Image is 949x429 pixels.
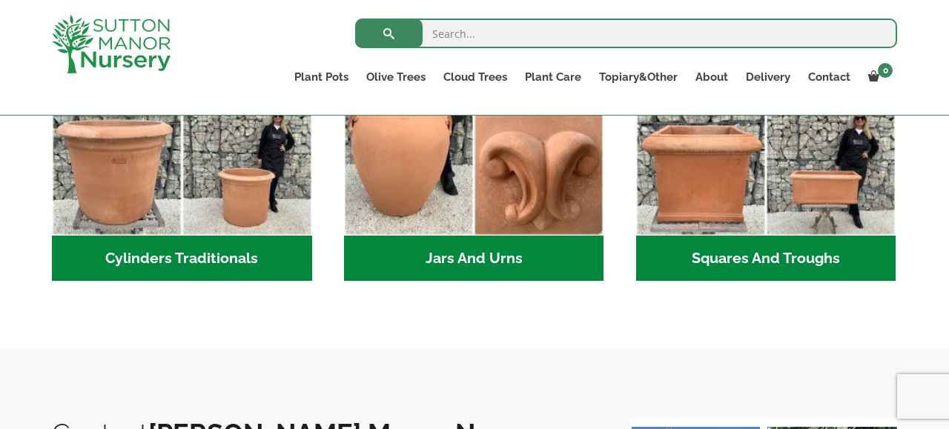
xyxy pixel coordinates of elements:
[434,67,516,87] a: Cloud Trees
[737,67,799,87] a: Delivery
[344,236,604,282] h2: Jars And Urns
[516,67,590,87] a: Plant Care
[636,236,896,282] h2: Squares And Troughs
[799,67,859,87] a: Contact
[687,67,737,87] a: About
[52,236,312,282] h2: Cylinders Traditionals
[357,67,434,87] a: Olive Trees
[590,67,687,87] a: Topiary&Other
[878,63,893,78] span: 0
[355,19,897,48] input: Search...
[285,67,357,87] a: Plant Pots
[859,67,897,87] a: 0
[52,15,171,73] img: logo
